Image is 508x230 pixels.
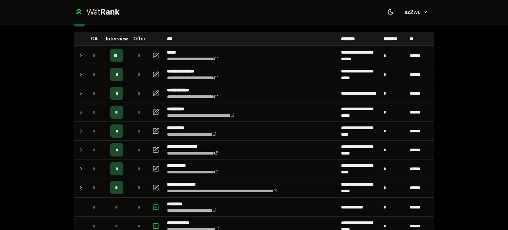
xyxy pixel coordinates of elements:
a: WatRank [74,7,119,17]
span: Rank [100,7,119,17]
p: Interview [106,35,128,42]
span: sz2wu [404,8,421,16]
div: Wat [86,7,119,17]
button: sz2wu [399,6,434,18]
p: Offer [133,35,146,42]
p: OA [91,35,98,42]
